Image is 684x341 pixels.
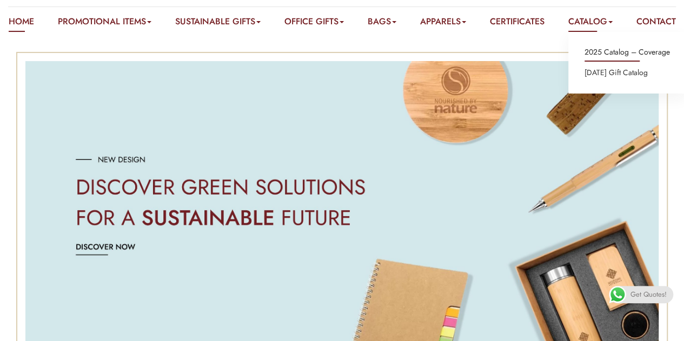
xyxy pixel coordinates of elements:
a: Office Gifts [284,15,344,32]
span: Get Quotes! [630,286,667,303]
a: Bags [368,15,396,32]
a: Certificates [490,15,544,32]
a: Apparels [420,15,466,32]
a: Promotional Items [58,15,151,32]
a: [DATE] Gift Catalog [585,66,648,80]
a: Sustainable Gifts [175,15,261,32]
a: Contact [636,15,676,32]
a: 2025 Catalog – Coverage [585,45,670,59]
a: Home [9,15,34,32]
a: Catalog [568,15,613,32]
